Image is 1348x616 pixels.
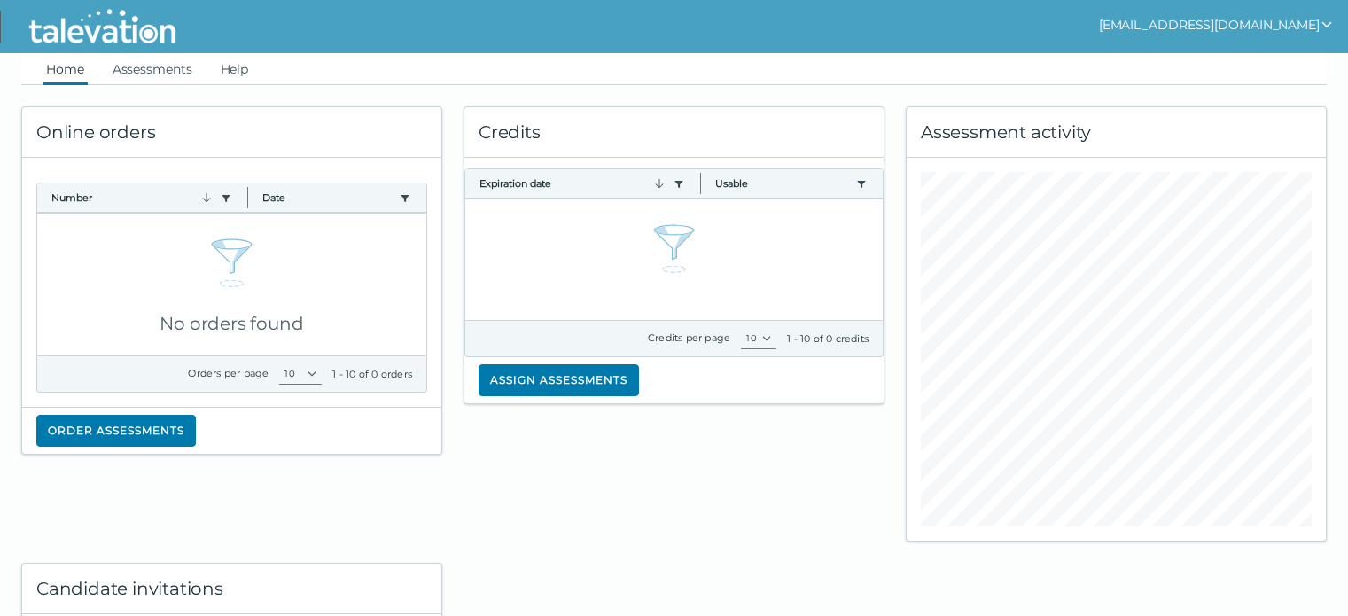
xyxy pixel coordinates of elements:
[160,313,303,334] span: No orders found
[1099,14,1334,35] button: show user actions
[21,4,183,49] img: Talevation_Logo_Transparent_white.png
[36,415,196,447] button: Order assessments
[479,364,639,396] button: Assign assessments
[907,107,1326,158] div: Assessment activity
[22,107,441,158] div: Online orders
[479,176,666,191] button: Expiration date
[217,53,253,85] a: Help
[262,191,393,205] button: Date
[464,107,884,158] div: Credits
[43,53,88,85] a: Home
[51,191,214,205] button: Number
[188,367,269,379] label: Orders per page
[715,176,849,191] button: Usable
[695,164,706,202] button: Column resize handle
[242,178,253,216] button: Column resize handle
[332,367,412,381] div: 1 - 10 of 0 orders
[109,53,196,85] a: Assessments
[787,331,869,346] div: 1 - 10 of 0 credits
[22,564,441,614] div: Candidate invitations
[648,331,730,344] label: Credits per page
